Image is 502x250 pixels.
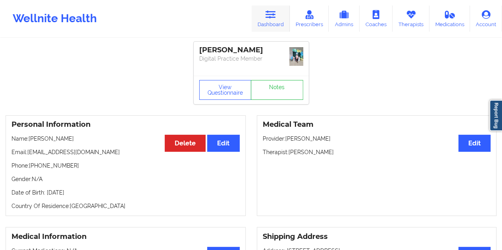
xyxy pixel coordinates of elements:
[290,6,329,32] a: Prescribers
[263,120,491,129] h3: Medical Team
[207,135,239,152] button: Edit
[12,162,240,170] p: Phone: [PHONE_NUMBER]
[392,6,429,32] a: Therapists
[12,202,240,210] p: Country Of Residence: [GEOGRAPHIC_DATA]
[489,100,502,131] a: Report Bug
[12,232,240,241] h3: Medical Information
[12,189,240,197] p: Date of Birth: [DATE]
[12,120,240,129] h3: Personal Information
[12,175,240,183] p: Gender: N/A
[289,47,303,66] img: 7edb5f37-b738-4c34-a5c9-a65114ebe5b420220723_110552.jpg
[263,232,491,241] h3: Shipping Address
[429,6,470,32] a: Medications
[199,55,303,63] p: Digital Practice Member
[329,6,360,32] a: Admins
[199,80,252,100] button: View Questionnaire
[263,135,491,143] p: Provider: [PERSON_NAME]
[199,46,303,55] div: [PERSON_NAME]
[470,6,502,32] a: Account
[12,148,240,156] p: Email: [EMAIL_ADDRESS][DOMAIN_NAME]
[458,135,490,152] button: Edit
[251,80,303,100] a: Notes
[263,148,491,156] p: Therapist: [PERSON_NAME]
[12,135,240,143] p: Name: [PERSON_NAME]
[252,6,290,32] a: Dashboard
[360,6,392,32] a: Coaches
[165,135,206,152] button: Delete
